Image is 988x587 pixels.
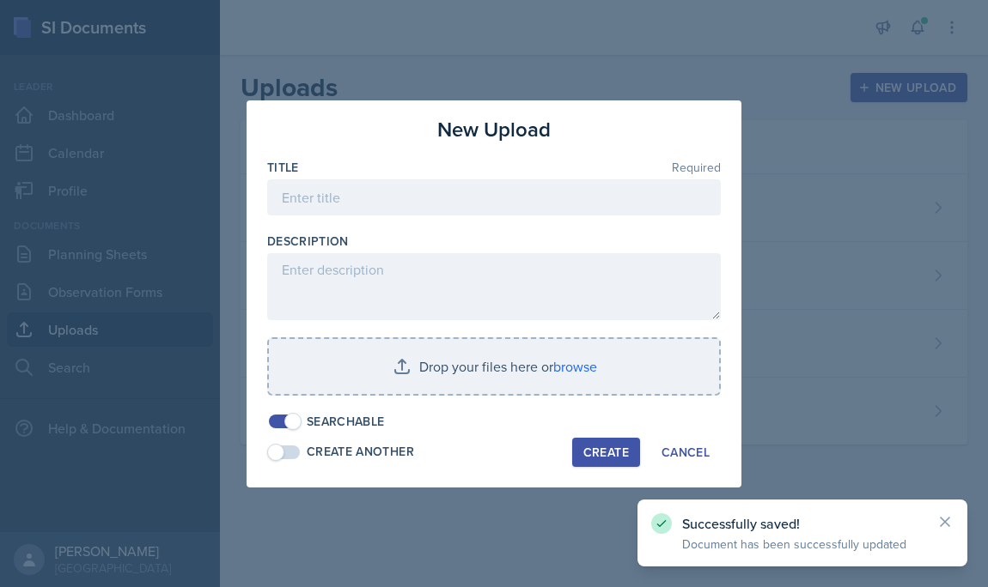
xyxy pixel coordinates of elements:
[672,161,721,173] span: Required
[267,233,349,250] label: Description
[267,179,721,215] input: Enter title
[572,438,640,467] button: Create
[307,443,414,461] div: Create Another
[662,445,710,459] div: Cancel
[307,413,385,431] div: Searchable
[682,515,923,532] p: Successfully saved!
[583,445,629,459] div: Create
[267,159,299,176] label: Title
[437,114,551,145] h3: New Upload
[650,438,721,467] button: Cancel
[682,536,923,553] p: Document has been successfully updated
